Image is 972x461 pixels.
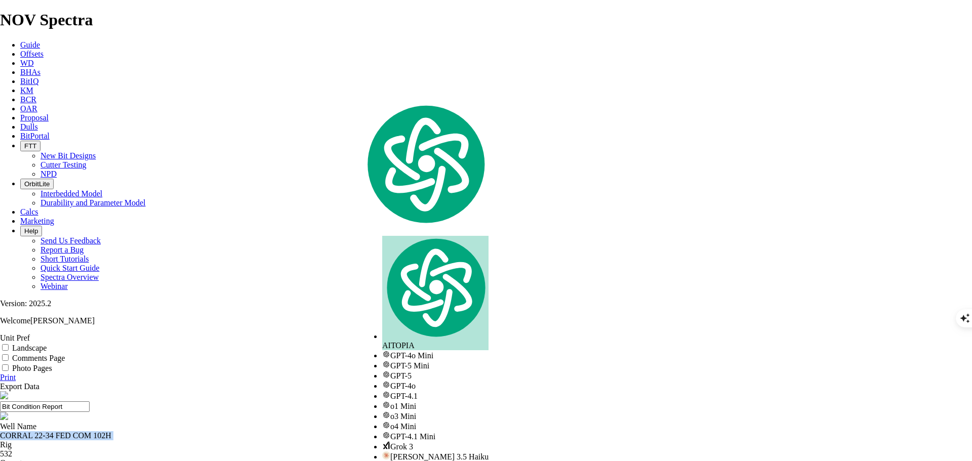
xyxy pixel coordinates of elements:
[382,381,390,389] img: gpt-black.svg
[382,360,489,370] div: GPT-5 Mini
[20,59,34,67] a: WD
[20,122,38,131] a: Dulls
[382,370,489,381] div: GPT-5
[40,151,96,160] a: New Bit Designs
[382,411,489,421] div: o3 Mini
[40,160,87,169] a: Cutter Testing
[20,226,42,236] button: Help
[20,113,49,122] a: Proposal
[20,68,40,76] a: BHAs
[30,316,95,325] span: [PERSON_NAME]
[382,451,390,459] img: claude-35-haiku.svg
[382,411,390,419] img: gpt-black.svg
[382,391,390,399] img: gpt-black.svg
[12,344,47,352] label: Landscape
[382,391,489,401] div: GPT-4.1
[382,360,390,368] img: gpt-black.svg
[40,273,99,281] a: Spectra Overview
[20,50,44,58] a: Offsets
[382,370,390,379] img: gpt-black.svg
[40,264,99,272] a: Quick Start Guide
[40,255,89,263] a: Short Tutorials
[382,401,390,409] img: gpt-black.svg
[40,236,101,245] a: Send Us Feedback
[24,180,50,188] span: OrbitLite
[20,40,40,49] a: Guide
[40,282,68,290] a: Webinar
[20,132,50,140] a: BitPortal
[382,401,489,411] div: o1 Mini
[382,350,390,358] img: gpt-black.svg
[20,141,40,151] button: FTT
[382,350,489,360] div: GPT-4o Mini
[382,381,489,391] div: GPT-4o
[382,441,489,451] div: Grok 3
[40,198,146,207] a: Durability and Parameter Model
[382,431,489,441] div: GPT-4.1 Mini
[12,364,52,372] label: Photo Pages
[362,102,489,226] img: logo.svg
[382,236,489,351] div: AITOPIA
[382,421,390,429] img: gpt-black.svg
[12,354,65,362] label: Comments Page
[382,236,489,340] img: logo.svg
[40,245,84,254] a: Report a Bug
[382,431,390,439] img: gpt-black.svg
[20,179,54,189] button: OrbitLite
[20,217,54,225] a: Marketing
[20,104,37,113] a: OAR
[382,421,489,431] div: o4 Mini
[40,189,102,198] a: Interbedded Model
[24,227,38,235] span: Help
[40,170,57,178] a: NPD
[20,207,38,216] a: Calcs
[24,142,36,150] span: FTT
[20,77,38,86] a: BitIQ
[20,95,36,104] a: BCR
[20,86,33,95] a: KM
